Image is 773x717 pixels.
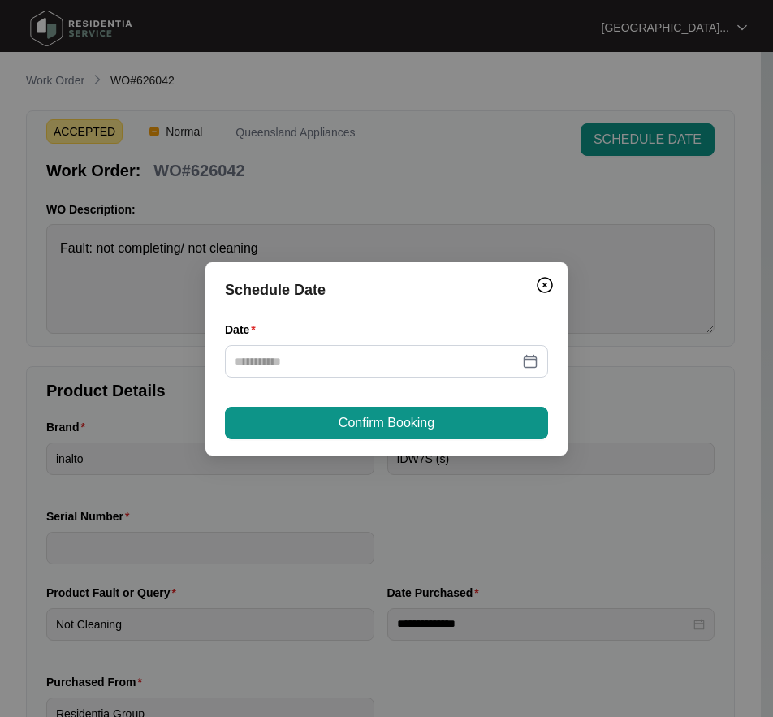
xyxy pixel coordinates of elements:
[235,352,519,370] input: Date
[339,413,434,433] span: Confirm Booking
[225,407,548,439] button: Confirm Booking
[535,275,555,295] img: closeCircle
[225,279,548,301] div: Schedule Date
[532,272,558,298] button: Close
[225,322,262,338] label: Date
